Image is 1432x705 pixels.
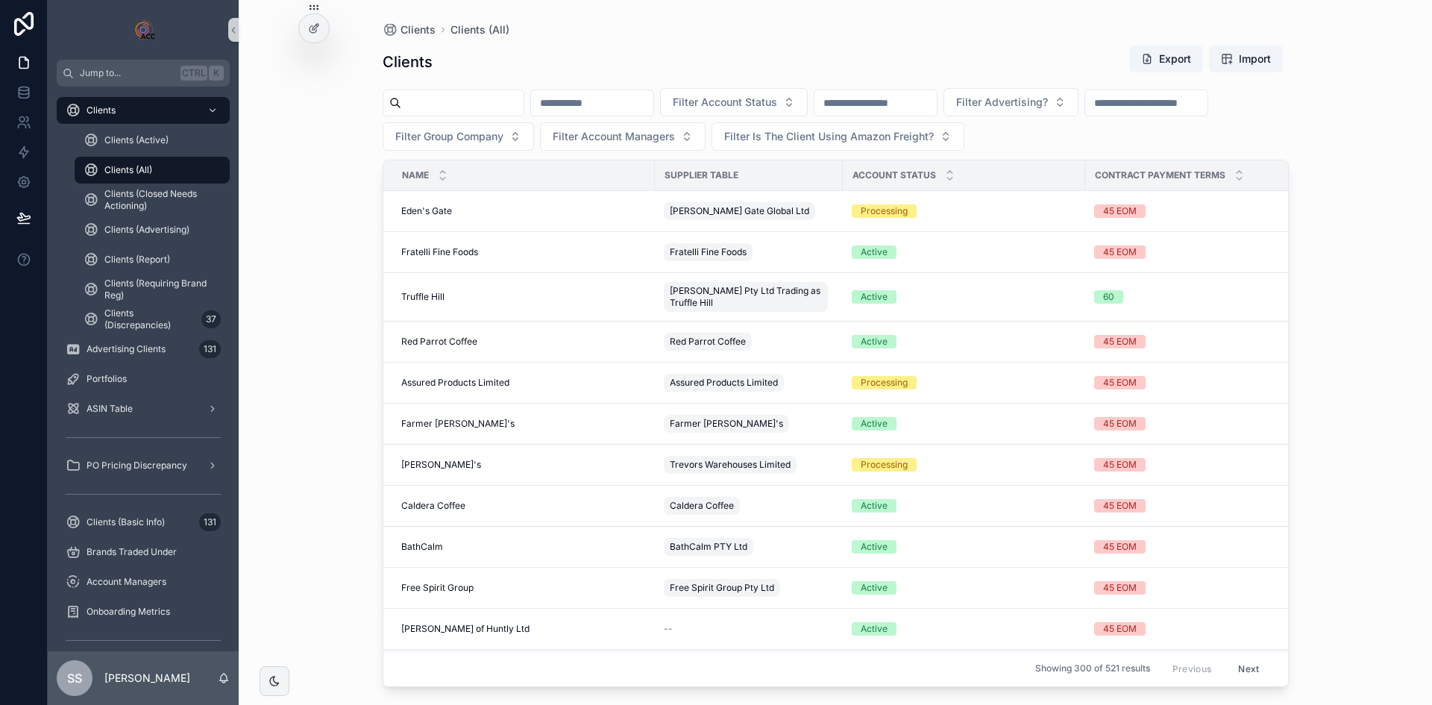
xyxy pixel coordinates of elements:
[852,245,1076,259] a: Active
[861,458,908,471] div: Processing
[1209,46,1283,72] button: Import
[861,540,888,554] div: Active
[401,623,530,635] span: [PERSON_NAME] of Huntly Ltd
[1103,540,1137,554] div: 45 EOM
[57,60,230,87] button: Jump to...CtrlK
[553,129,675,144] span: Filter Account Managers
[670,541,747,553] span: BathCalm PTY Ltd
[861,335,888,348] div: Active
[852,458,1076,471] a: Processing
[104,224,189,236] span: Clients (Advertising)
[852,290,1076,304] a: Active
[540,122,706,151] button: Select Button
[104,134,169,146] span: Clients (Active)
[712,122,964,151] button: Select Button
[1103,417,1137,430] div: 45 EOM
[670,377,778,389] span: Assured Products Limited
[201,310,221,328] div: 37
[180,66,207,81] span: Ctrl
[57,598,230,625] a: Onboarding Metrics
[80,67,175,79] span: Jump to...
[861,245,888,259] div: Active
[401,541,443,553] span: BathCalm
[852,540,1076,554] a: Active
[401,291,646,303] a: Truffle Hill
[665,169,738,181] span: Supplier Table
[1094,376,1289,389] a: 45 EOM
[861,581,888,595] div: Active
[1094,540,1289,554] a: 45 EOM
[861,290,888,304] div: Active
[87,516,165,528] span: Clients (Basic Info)
[57,568,230,595] a: Account Managers
[401,500,465,512] span: Caldera Coffee
[1129,46,1203,72] button: Export
[1103,290,1114,304] div: 60
[724,129,934,144] span: Filter Is The Client Using Amazon Freight?
[1103,622,1137,636] div: 45 EOM
[861,499,888,513] div: Active
[1094,499,1289,513] a: 45 EOM
[660,88,808,116] button: Select Button
[199,340,221,358] div: 131
[401,336,646,348] a: Red Parrot Coffee
[57,452,230,479] a: PO Pricing Discrepancy
[75,306,230,333] a: Clients (Discrepancies)37
[57,366,230,392] a: Portfolios
[401,500,646,512] a: Caldera Coffee
[670,285,822,309] span: [PERSON_NAME] Pty Ltd Trading as Truffle Hill
[401,459,646,471] a: [PERSON_NAME]'s
[1094,458,1289,471] a: 45 EOM
[670,336,746,348] span: Red Parrot Coffee
[664,240,834,264] a: Fratelli Fine Foods
[852,417,1076,430] a: Active
[57,539,230,565] a: Brands Traded Under
[401,205,646,217] a: Eden's Gate
[67,669,82,687] span: SS
[664,623,673,635] span: --
[87,403,133,415] span: ASIN Table
[401,377,509,389] span: Assured Products Limited
[395,129,503,144] span: Filter Group Company
[87,343,166,355] span: Advertising Clients
[104,671,190,686] p: [PERSON_NAME]
[48,87,239,651] div: scrollable content
[861,622,888,636] div: Active
[1103,581,1137,595] div: 45 EOM
[1103,376,1137,389] div: 45 EOM
[104,307,195,331] span: Clients (Discrepancies)
[87,606,170,618] span: Onboarding Metrics
[57,97,230,124] a: Clients
[1094,290,1289,304] a: 60
[1228,657,1269,680] button: Next
[87,576,166,588] span: Account Managers
[401,22,436,37] span: Clients
[943,88,1078,116] button: Select Button
[670,500,734,512] span: Caldera Coffee
[75,216,230,243] a: Clients (Advertising)
[104,188,215,212] span: Clients (Closed Needs Actioning)
[1094,417,1289,430] a: 45 EOM
[664,623,834,635] a: --
[1103,458,1137,471] div: 45 EOM
[664,330,834,354] a: Red Parrot Coffee
[1094,581,1289,595] a: 45 EOM
[87,460,187,471] span: PO Pricing Discrepancy
[402,169,429,181] span: Name
[401,582,474,594] span: Free Spirit Group
[75,127,230,154] a: Clients (Active)
[87,546,177,558] span: Brands Traded Under
[670,246,747,258] span: Fratelli Fine Foods
[104,254,170,266] span: Clients (Report)
[664,576,834,600] a: Free Spirit Group Pty Ltd
[450,22,509,37] a: Clients (All)
[1094,245,1289,259] a: 45 EOM
[87,373,127,385] span: Portfolios
[664,412,834,436] a: Farmer [PERSON_NAME]'s
[75,246,230,273] a: Clients (Report)
[861,376,908,389] div: Processing
[87,104,116,116] span: Clients
[956,95,1048,110] span: Filter Advertising?
[664,453,834,477] a: Trevors Warehouses Limited
[852,169,936,181] span: Account Status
